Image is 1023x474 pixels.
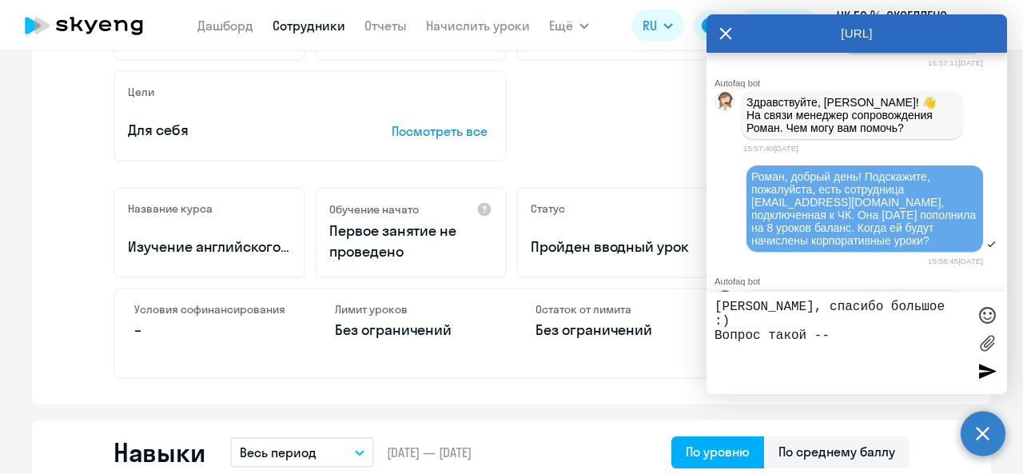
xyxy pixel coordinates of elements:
p: Весь период [240,443,316,462]
time: 15:57:11[DATE] [928,58,983,67]
button: Ещё [549,10,589,42]
p: Изучение английского языка для общих целей [128,237,291,257]
button: Весь период [230,437,374,468]
p: Пройден вводный урок [531,237,694,257]
span: Ещё [549,16,573,35]
p: Посмотреть все [392,121,492,141]
p: Без ограничений [535,320,688,341]
button: RU [631,10,684,42]
time: 15:57:40[DATE] [743,144,798,153]
a: Начислить уроки [426,18,530,34]
button: ЧК 50 %, ЭКСЕЛЛЕНС ЭКСПЕРТ, АО [829,6,1009,45]
h5: Название курса [128,201,213,216]
p: Без ограничений [335,320,488,341]
time: 15:58:45[DATE] [928,257,983,265]
span: Роман, добрый день! Подскажите, пожалуйста, есть сотрудница [EMAIL_ADDRESS][DOMAIN_NAME], подключ... [751,170,979,247]
span: RU [643,16,657,35]
div: Autofaq bot [715,78,1007,88]
img: bot avatar [715,290,735,313]
button: Балансbalance [735,10,819,42]
img: bot avatar [715,92,735,115]
p: Здравствуйте, [PERSON_NAME]! 👋 [746,96,957,109]
div: Autofaq bot [715,277,1007,286]
span: [DATE] — [DATE] [387,444,472,461]
p: На связи менеджер сопровождения Роман. Чем могу вам помочь? [746,109,957,134]
p: – [134,320,287,341]
a: Отчеты [364,18,407,34]
h5: Обучение начато [329,202,419,217]
h4: Условия софинансирования [134,302,287,317]
p: Первое занятие не проведено [329,221,492,262]
a: Сотрудники [273,18,345,34]
a: Дашборд [197,18,253,34]
h4: Остаток от лимита [535,302,688,317]
h2: Навыки [113,436,205,468]
div: По среднему баллу [778,442,895,461]
label: Лимит 10 файлов [975,331,999,355]
p: ЧК 50 %, ЭКСЕЛЛЕНС ЭКСПЕРТ, АО [837,6,985,45]
h5: Цели [128,85,154,99]
h4: Лимит уроков [335,302,488,317]
div: По уровню [686,442,750,461]
h5: Статус [531,201,565,216]
textarea: [PERSON_NAME], спасибо большое :) Вопрос такой -- [715,300,967,386]
p: Для себя [128,120,342,141]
